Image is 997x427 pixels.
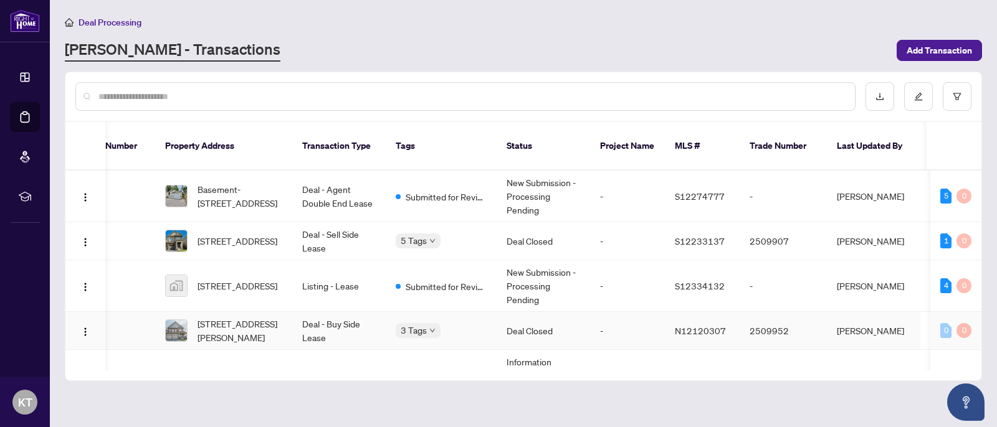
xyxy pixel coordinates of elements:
td: Information Updated - Processing Pending [497,350,590,415]
td: Listing - Lease [292,350,386,415]
td: Deal - Sell Side Lease [292,222,386,260]
span: Basement-[STREET_ADDRESS] [198,182,282,210]
img: Logo [80,282,90,292]
td: Listing - Lease [292,260,386,312]
span: [STREET_ADDRESS] [198,234,277,248]
img: Logo [80,192,90,202]
td: New Submission - Processing Pending [497,260,590,312]
td: [PERSON_NAME] [827,222,920,260]
td: - [740,260,827,312]
td: 2509952 [740,312,827,350]
img: Logo [80,237,90,247]
div: 0 [956,323,971,338]
span: Submitted for Review [406,279,487,293]
button: download [866,82,894,111]
td: - [740,171,827,222]
div: 0 [956,278,971,293]
th: MLS # [665,122,740,171]
span: 5 Tags [401,233,427,248]
span: Submitted for Review [406,190,487,204]
img: thumbnail-img [166,275,187,296]
th: Tags [386,122,497,171]
th: Status [497,122,590,171]
td: - [590,260,665,312]
td: New Submission - Processing Pending [497,171,590,222]
span: down [429,327,436,334]
span: edit [914,92,923,101]
img: thumbnail-img [166,230,187,251]
th: Property Address [155,122,292,171]
img: logo [10,9,40,32]
td: [PERSON_NAME] [827,312,920,350]
div: 0 [956,233,971,248]
td: - [590,350,665,415]
span: N12120307 [675,325,726,336]
img: Logo [80,327,90,337]
span: KT [18,393,32,411]
td: [PERSON_NAME] [827,260,920,312]
img: thumbnail-img [166,320,187,341]
td: Deal - Buy Side Lease [292,312,386,350]
span: filter [953,92,961,101]
td: Deal Closed [497,312,590,350]
span: down [429,238,436,244]
td: 41652 [68,350,155,415]
td: - [590,222,665,260]
span: S12233137 [675,235,725,246]
div: 1 [940,233,952,248]
a: [PERSON_NAME] - Transactions [65,39,280,62]
td: 47798 [68,260,155,312]
div: 0 [956,189,971,204]
span: Lower-[STREET_ADDRESS] [198,368,282,396]
button: Logo [75,321,95,340]
button: Logo [75,276,95,296]
span: Add Transaction [907,40,972,60]
td: Deal Closed [497,222,590,260]
th: Transaction Type [292,122,386,171]
th: Ticket Number [68,122,155,171]
img: thumbnail-img [166,185,187,207]
button: Logo [75,186,95,206]
span: home [65,18,74,27]
td: Barrie Administrator [827,350,920,415]
span: download [875,92,884,101]
span: [STREET_ADDRESS][PERSON_NAME] [198,317,282,344]
td: 2509907 [740,222,827,260]
span: [STREET_ADDRESS] [198,279,277,293]
th: Trade Number [740,122,827,171]
span: Deal Processing [79,17,141,28]
td: Deal - Agent Double End Lease [292,171,386,222]
div: 5 [940,189,952,204]
th: Last Updated By [827,122,920,171]
div: 4 [940,278,952,293]
button: Open asap [947,383,985,421]
button: edit [904,82,933,111]
button: Add Transaction [897,40,982,61]
td: 47599 [68,171,155,222]
span: S12334132 [675,280,725,291]
td: - [590,171,665,222]
span: 3 Tags [401,323,427,337]
button: Logo [75,231,95,251]
td: 42811 [68,312,155,350]
button: filter [943,82,971,111]
td: [PERSON_NAME] [827,171,920,222]
td: 42810 [68,222,155,260]
td: - [740,350,827,415]
td: - [590,312,665,350]
span: S12274777 [675,190,725,202]
div: 0 [940,323,952,338]
th: Project Name [590,122,665,171]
